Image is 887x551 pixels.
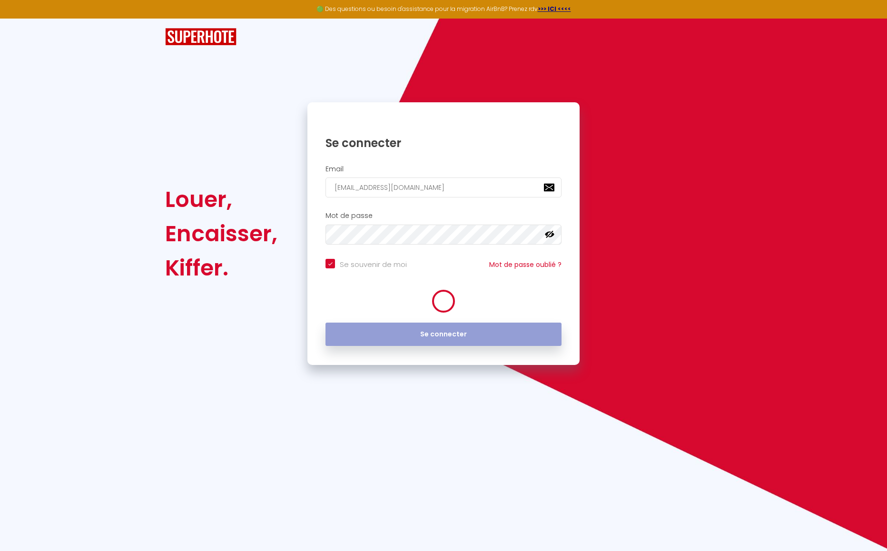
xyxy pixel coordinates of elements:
[538,5,571,13] a: >>> ICI <<<<
[165,216,277,251] div: Encaisser,
[325,323,562,346] button: Se connecter
[165,182,277,216] div: Louer,
[325,136,562,150] h1: Se connecter
[165,28,237,46] img: SuperHote logo
[325,165,562,173] h2: Email
[325,177,562,197] input: Ton Email
[325,212,562,220] h2: Mot de passe
[165,251,277,285] div: Kiffer.
[489,260,562,269] a: Mot de passe oublié ?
